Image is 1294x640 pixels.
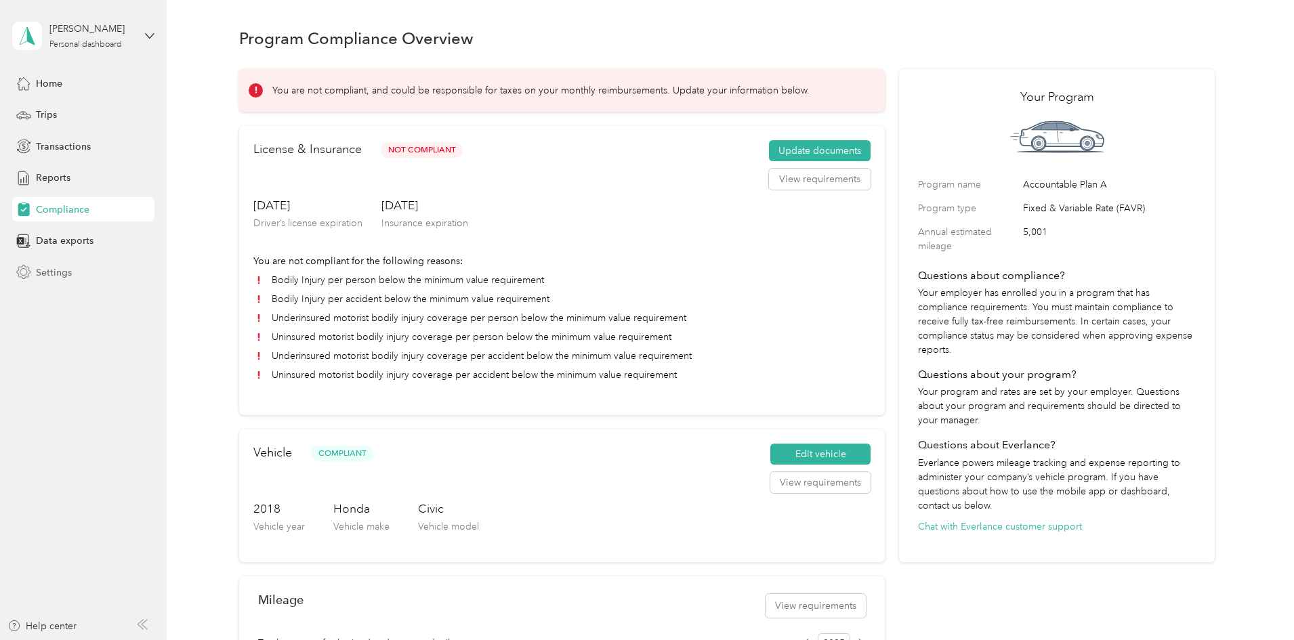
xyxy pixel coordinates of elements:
li: Uninsured motorist bodily injury coverage per person below the minimum value requirement [253,330,871,344]
li: Uninsured motorist bodily injury coverage per accident below the minimum value requirement [253,368,871,382]
p: Vehicle make [333,519,390,534]
button: Chat with Everlance customer support [918,519,1082,534]
h4: Questions about Everlance? [918,437,1196,453]
p: You are not compliant, and could be responsible for taxes on your monthly reimbursements. Update ... [272,83,810,98]
span: Transactions [36,140,91,154]
span: Compliant [311,446,373,461]
span: 5,001 [1023,225,1196,253]
h3: [DATE] [253,197,362,214]
p: Your employer has enrolled you in a program that has compliance requirements. You must maintain c... [918,286,1196,357]
li: Bodily Injury per person below the minimum value requirement [253,273,871,287]
label: Annual estimated mileage [918,225,1018,253]
label: Program type [918,201,1018,215]
h2: Vehicle [253,444,292,462]
p: Everlance powers mileage tracking and expense reporting to administer your company’s vehicle prog... [918,456,1196,513]
button: View requirements [766,594,866,618]
span: Trips [36,108,57,122]
p: You are not compliant for the following reasons: [253,254,871,268]
p: Insurance expiration [381,216,468,230]
button: Edit vehicle [770,444,871,465]
span: Reports [36,171,70,185]
span: Settings [36,265,72,280]
p: Your program and rates are set by your employer. Questions about your program and requirements sh... [918,385,1196,427]
div: Personal dashboard [49,41,122,49]
p: Driver’s license expiration [253,216,362,230]
label: Program name [918,177,1018,192]
h1: Program Compliance Overview [239,31,474,45]
h3: [DATE] [381,197,468,214]
span: Compliance [36,202,89,217]
h4: Questions about compliance? [918,268,1196,284]
p: Vehicle model [418,519,479,534]
span: Home [36,77,62,91]
span: Not Compliant [381,142,463,158]
li: Underinsured motorist bodily injury coverage per accident below the minimum value requirement [253,349,871,363]
iframe: Everlance-gr Chat Button Frame [1218,564,1294,640]
span: Data exports [36,234,93,248]
span: Fixed & Variable Rate (FAVR) [1023,201,1196,215]
h3: Honda [333,500,390,517]
h2: License & Insurance [253,140,362,158]
h3: 2018 [253,500,305,517]
button: View requirements [769,169,871,190]
h2: Mileage [258,593,304,607]
button: View requirements [770,472,871,494]
div: [PERSON_NAME] [49,22,134,36]
p: Vehicle year [253,519,305,534]
li: Underinsured motorist bodily injury coverage per person below the minimum value requirement [253,311,871,325]
h2: Your Program [918,88,1196,106]
li: Bodily Injury per accident below the minimum value requirement [253,292,871,306]
h4: Questions about your program? [918,366,1196,383]
h3: Civic [418,500,479,517]
button: Help center [7,619,77,633]
span: Accountable Plan A [1023,177,1196,192]
button: Update documents [769,140,871,162]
